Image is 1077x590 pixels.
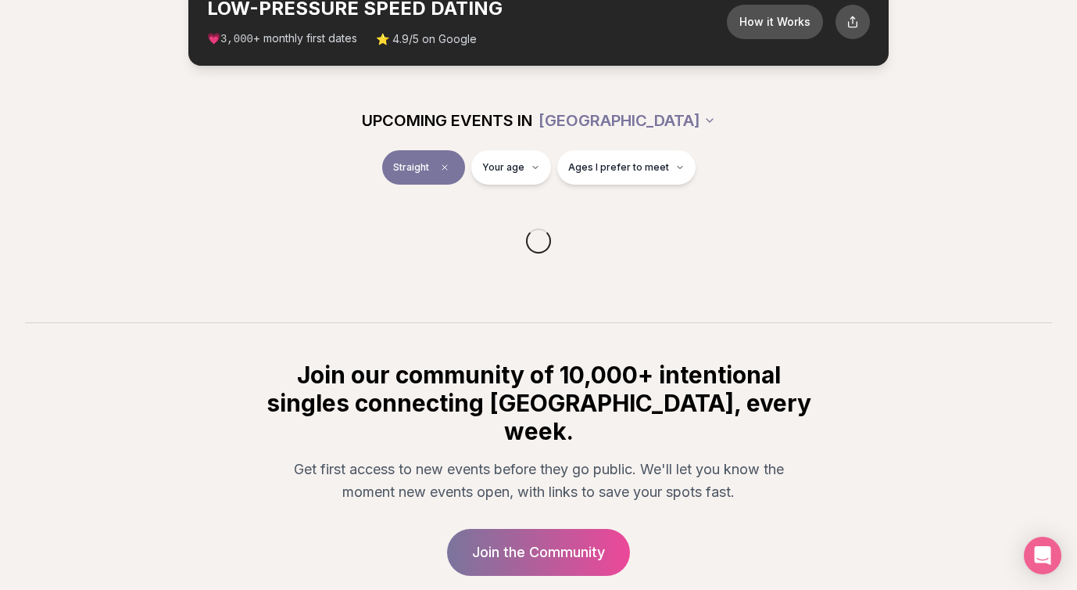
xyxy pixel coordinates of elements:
button: [GEOGRAPHIC_DATA] [538,103,716,138]
span: Ages I prefer to meet [568,161,669,174]
span: 3,000 [220,33,253,45]
span: Clear event type filter [435,158,454,177]
button: Ages I prefer to meet [557,150,696,185]
a: Join the Community [447,529,630,576]
button: Your age [471,150,551,185]
span: Straight [393,161,429,174]
p: Get first access to new events before they go public. We'll let you know the moment new events op... [276,458,801,504]
button: How it Works [727,5,823,39]
span: Your age [482,161,524,174]
span: UPCOMING EVENTS IN [362,110,532,131]
div: Open Intercom Messenger [1024,537,1061,574]
h2: Join our community of 10,000+ intentional singles connecting [GEOGRAPHIC_DATA], every week. [263,361,814,445]
span: ⭐ 4.9/5 on Google [376,31,477,47]
button: StraightClear event type filter [382,150,465,185]
span: 💗 + monthly first dates [207,31,357,47]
